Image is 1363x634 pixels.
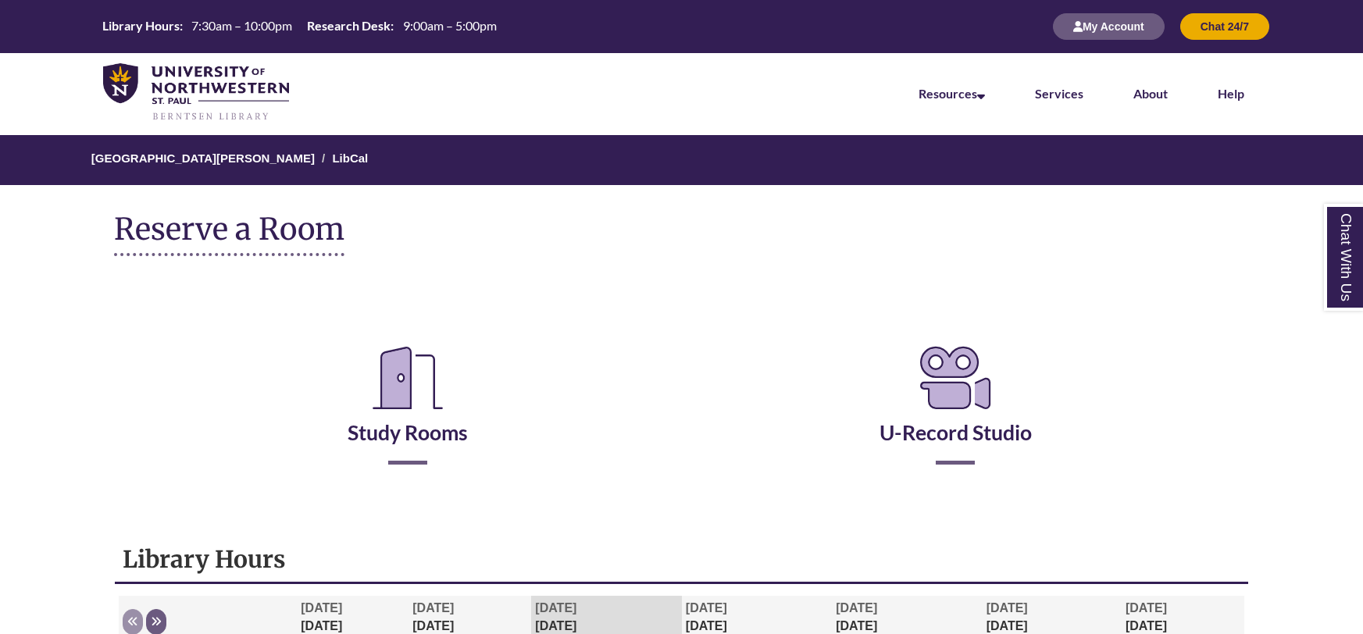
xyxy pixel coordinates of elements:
[123,544,1240,574] h1: Library Hours
[103,63,289,122] img: UNWSP Library Logo
[1053,13,1165,40] button: My Account
[919,86,985,101] a: Resources
[348,381,468,445] a: Study Rooms
[96,17,502,36] a: Hours Today
[114,212,344,256] h1: Reserve a Room
[1053,20,1165,33] a: My Account
[987,601,1028,614] span: [DATE]
[686,601,727,614] span: [DATE]
[1126,601,1167,614] span: [DATE]
[114,295,1249,511] div: Reserve a Room
[332,151,368,165] a: LibCal
[114,135,1249,185] nav: Breadcrumb
[412,601,454,614] span: [DATE]
[1035,86,1083,101] a: Services
[96,17,185,34] th: Library Hours:
[96,17,502,34] table: Hours Today
[301,601,342,614] span: [DATE]
[91,151,315,165] a: [GEOGRAPHIC_DATA][PERSON_NAME]
[1218,86,1244,101] a: Help
[301,17,396,34] th: Research Desk:
[836,601,877,614] span: [DATE]
[1180,20,1269,33] a: Chat 24/7
[1133,86,1168,101] a: About
[535,601,576,614] span: [DATE]
[880,381,1032,445] a: U-Record Studio
[403,18,497,33] span: 9:00am – 5:00pm
[1180,13,1269,40] button: Chat 24/7
[191,18,292,33] span: 7:30am – 10:00pm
